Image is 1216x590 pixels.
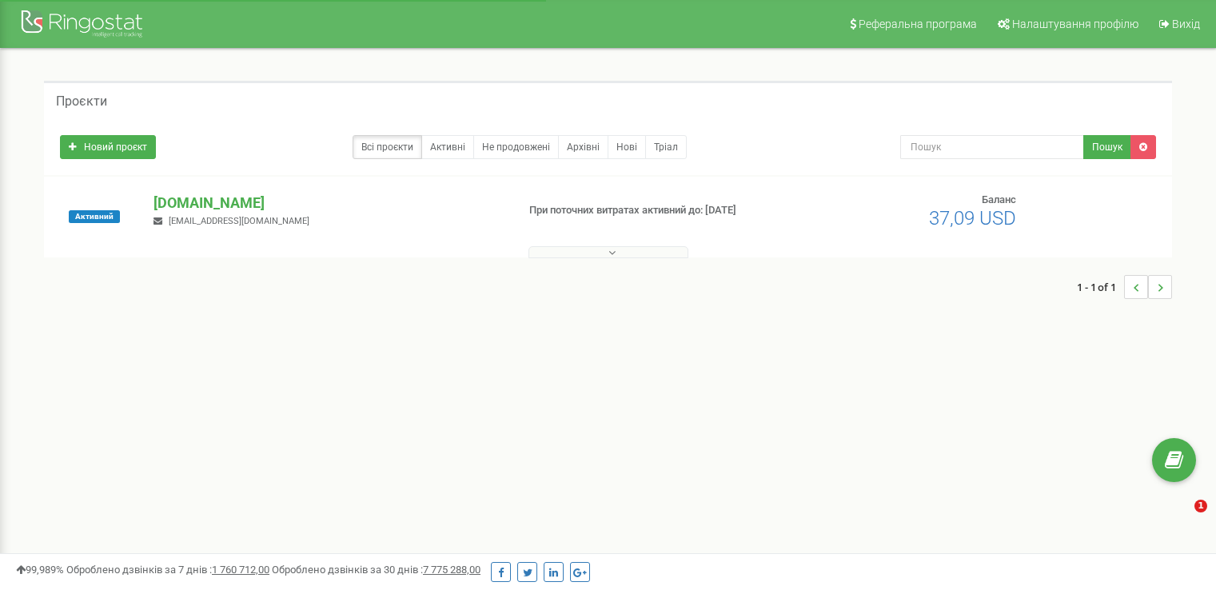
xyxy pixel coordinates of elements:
span: 1 [1194,500,1207,512]
span: Активний [69,210,120,223]
p: [DOMAIN_NAME] [153,193,503,213]
u: 7 775 288,00 [423,564,480,576]
span: 1 - 1 of 1 [1077,275,1124,299]
input: Пошук [900,135,1084,159]
a: Тріал [645,135,687,159]
span: Налаштування профілю [1012,18,1138,30]
nav: ... [1077,259,1172,315]
span: Баланс [982,193,1016,205]
span: Реферальна програма [859,18,977,30]
a: Нові [608,135,646,159]
u: 1 760 712,00 [212,564,269,576]
span: 37,09 USD [929,207,1016,229]
span: Вихід [1172,18,1200,30]
a: Активні [421,135,474,159]
span: [EMAIL_ADDRESS][DOMAIN_NAME] [169,216,309,226]
span: Оброблено дзвінків за 7 днів : [66,564,269,576]
a: Всі проєкти [353,135,422,159]
iframe: Intercom live chat [1162,500,1200,538]
span: Оброблено дзвінків за 30 днів : [272,564,480,576]
p: При поточних витратах активний до: [DATE] [529,203,785,218]
span: 99,989% [16,564,64,576]
a: Не продовжені [473,135,559,159]
button: Пошук [1083,135,1131,159]
a: Архівні [558,135,608,159]
h5: Проєкти [56,94,107,109]
a: Новий проєкт [60,135,156,159]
